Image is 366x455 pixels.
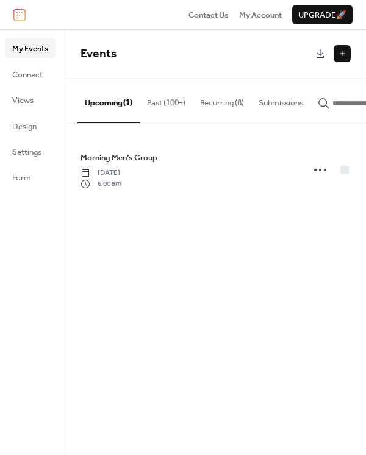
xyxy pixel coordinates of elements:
[12,43,48,55] span: My Events
[140,79,193,121] button: Past (100+)
[12,94,34,107] span: Views
[81,152,157,164] span: Morning Men’s Group
[5,142,56,161] a: Settings
[12,121,37,133] span: Design
[12,69,43,81] span: Connect
[5,168,56,187] a: Form
[239,9,282,21] a: My Account
[5,90,56,110] a: Views
[292,5,353,24] button: Upgrade🚀
[5,38,56,58] a: My Events
[81,43,117,65] span: Events
[13,8,26,21] img: logo
[251,79,310,121] button: Submissions
[81,168,121,178] span: [DATE]
[298,9,346,21] span: Upgrade 🚀
[5,65,56,84] a: Connect
[77,79,140,122] button: Upcoming (1)
[81,151,157,164] a: Morning Men’s Group
[12,172,31,184] span: Form
[188,9,229,21] a: Contact Us
[12,146,41,158] span: Settings
[5,116,56,136] a: Design
[193,79,251,121] button: Recurring (8)
[81,178,121,189] span: 6:00 am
